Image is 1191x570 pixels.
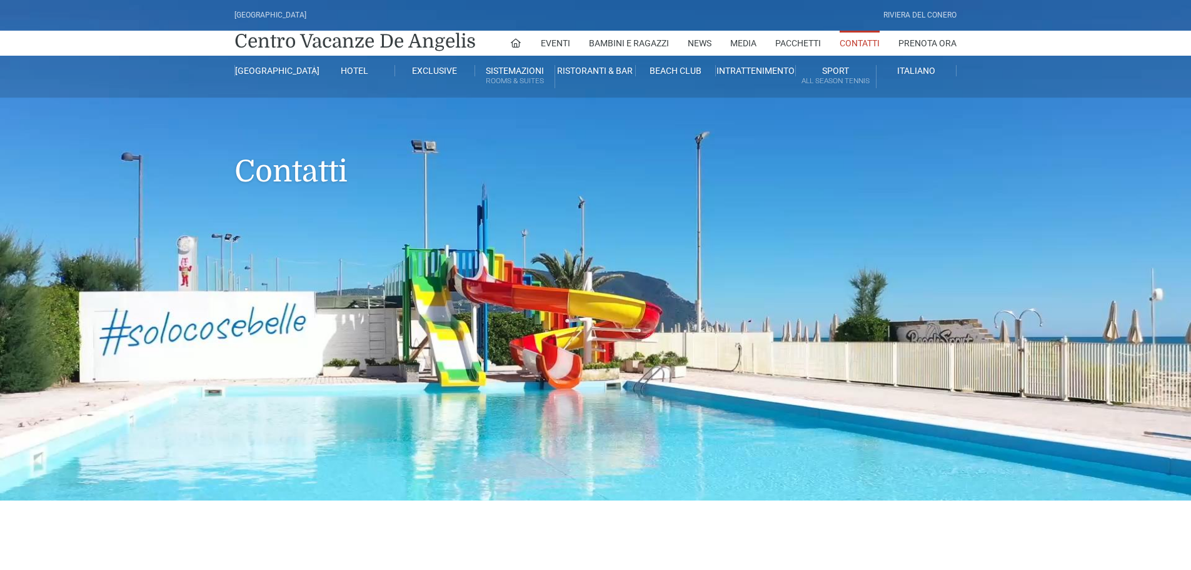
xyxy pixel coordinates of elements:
a: Bambini e Ragazzi [589,31,669,56]
a: Hotel [314,65,394,76]
div: [GEOGRAPHIC_DATA] [234,9,306,21]
a: Ristoranti & Bar [555,65,635,76]
small: All Season Tennis [796,75,875,87]
a: Centro Vacanze De Angelis [234,29,476,54]
a: Prenota Ora [898,31,957,56]
span: Italiano [897,66,935,76]
a: Pacchetti [775,31,821,56]
a: Contatti [840,31,880,56]
div: Riviera Del Conero [883,9,957,21]
a: Intrattenimento [716,65,796,76]
a: [GEOGRAPHIC_DATA] [234,65,314,76]
a: News [688,31,711,56]
a: Exclusive [395,65,475,76]
h1: Contatti [234,98,957,208]
a: Italiano [877,65,957,76]
a: Eventi [541,31,570,56]
small: Rooms & Suites [475,75,555,87]
a: Beach Club [636,65,716,76]
a: Media [730,31,756,56]
a: SistemazioniRooms & Suites [475,65,555,88]
a: SportAll Season Tennis [796,65,876,88]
